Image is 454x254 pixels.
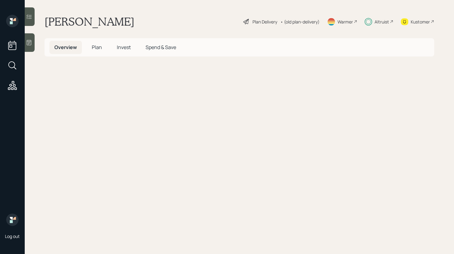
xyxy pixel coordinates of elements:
div: Warmer [337,19,353,25]
div: • (old plan-delivery) [280,19,320,25]
div: Kustomer [411,19,430,25]
div: Altruist [375,19,389,25]
span: Invest [117,44,131,51]
span: Plan [92,44,102,51]
div: Plan Delivery [252,19,277,25]
span: Spend & Save [146,44,176,51]
h1: [PERSON_NAME] [45,15,134,28]
span: Overview [54,44,77,51]
img: retirable_logo.png [6,214,19,226]
div: Log out [5,233,20,239]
